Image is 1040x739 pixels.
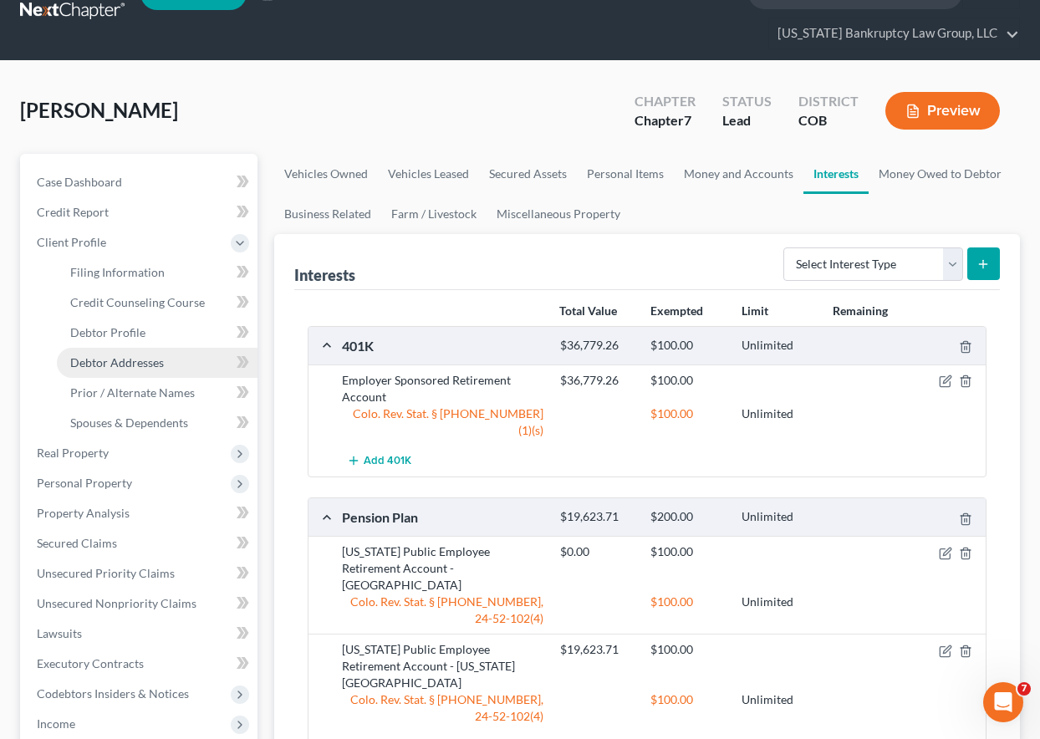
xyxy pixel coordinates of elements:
[37,476,132,490] span: Personal Property
[37,566,175,580] span: Unsecured Priority Claims
[334,508,552,526] div: Pension Plan
[733,338,824,354] div: Unlimited
[1017,682,1031,696] span: 7
[642,509,733,525] div: $200.00
[334,372,552,405] div: Employer Sponsored Retirement Account
[479,154,577,194] a: Secured Assets
[552,509,643,525] div: $19,623.71
[23,649,257,679] a: Executory Contracts
[642,338,733,354] div: $100.00
[274,154,378,194] a: Vehicles Owned
[559,303,617,318] strong: Total Value
[70,415,188,430] span: Spouses & Dependents
[37,596,196,610] span: Unsecured Nonpriority Claims
[885,92,1000,130] button: Preview
[635,92,696,111] div: Chapter
[674,154,803,194] a: Money and Accounts
[37,506,130,520] span: Property Analysis
[57,318,257,348] a: Debtor Profile
[684,112,691,128] span: 7
[37,235,106,249] span: Client Profile
[23,498,257,528] a: Property Analysis
[37,686,189,701] span: Codebtors Insiders & Notices
[37,716,75,731] span: Income
[23,589,257,619] a: Unsecured Nonpriority Claims
[650,303,703,318] strong: Exempted
[70,265,165,279] span: Filing Information
[733,691,824,708] div: Unlimited
[642,594,733,610] div: $100.00
[23,619,257,649] a: Lawsuits
[487,194,630,234] a: Miscellaneous Property
[803,154,869,194] a: Interests
[742,303,768,318] strong: Limit
[798,92,859,111] div: District
[642,641,733,658] div: $100.00
[642,405,733,422] div: $100.00
[23,528,257,558] a: Secured Claims
[70,325,145,339] span: Debtor Profile
[769,18,1019,48] a: [US_STATE] Bankruptcy Law Group, LLC
[23,197,257,227] a: Credit Report
[20,98,178,122] span: [PERSON_NAME]
[57,288,257,318] a: Credit Counseling Course
[334,543,552,594] div: [US_STATE] Public Employee Retirement Account - [GEOGRAPHIC_DATA]
[334,405,552,439] div: Colo. Rev. Stat. § [PHONE_NUMBER] (1)(s)
[37,656,144,670] span: Executory Contracts
[552,338,643,354] div: $36,779.26
[23,558,257,589] a: Unsecured Priority Claims
[577,154,674,194] a: Personal Items
[334,337,552,354] div: 401K
[334,641,552,691] div: [US_STATE] Public Employee Retirement Account - [US_STATE][GEOGRAPHIC_DATA]
[635,111,696,130] div: Chapter
[294,265,355,285] div: Interests
[378,154,479,194] a: Vehicles Leased
[642,543,733,560] div: $100.00
[833,303,888,318] strong: Remaining
[70,385,195,400] span: Prior / Alternate Names
[37,205,109,219] span: Credit Report
[552,543,643,560] div: $0.00
[869,154,1012,194] a: Money Owed to Debtor
[57,378,257,408] a: Prior / Alternate Names
[342,446,415,477] button: Add 401K
[733,405,824,422] div: Unlimited
[274,194,381,234] a: Business Related
[70,295,205,309] span: Credit Counseling Course
[983,682,1023,722] iframe: Intercom live chat
[23,167,257,197] a: Case Dashboard
[642,372,733,389] div: $100.00
[642,691,733,708] div: $100.00
[733,594,824,610] div: Unlimited
[334,594,552,627] div: Colo. Rev. Stat. § [PHONE_NUMBER], 24-52-102(4)
[57,257,257,288] a: Filing Information
[364,455,411,468] span: Add 401K
[552,641,643,658] div: $19,623.71
[57,348,257,378] a: Debtor Addresses
[37,536,117,550] span: Secured Claims
[381,194,487,234] a: Farm / Livestock
[722,92,772,111] div: Status
[334,691,552,725] div: Colo. Rev. Stat. § [PHONE_NUMBER], 24-52-102(4)
[722,111,772,130] div: Lead
[733,509,824,525] div: Unlimited
[37,446,109,460] span: Real Property
[37,175,122,189] span: Case Dashboard
[57,408,257,438] a: Spouses & Dependents
[798,111,859,130] div: COB
[552,372,643,389] div: $36,779.26
[70,355,164,369] span: Debtor Addresses
[37,626,82,640] span: Lawsuits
